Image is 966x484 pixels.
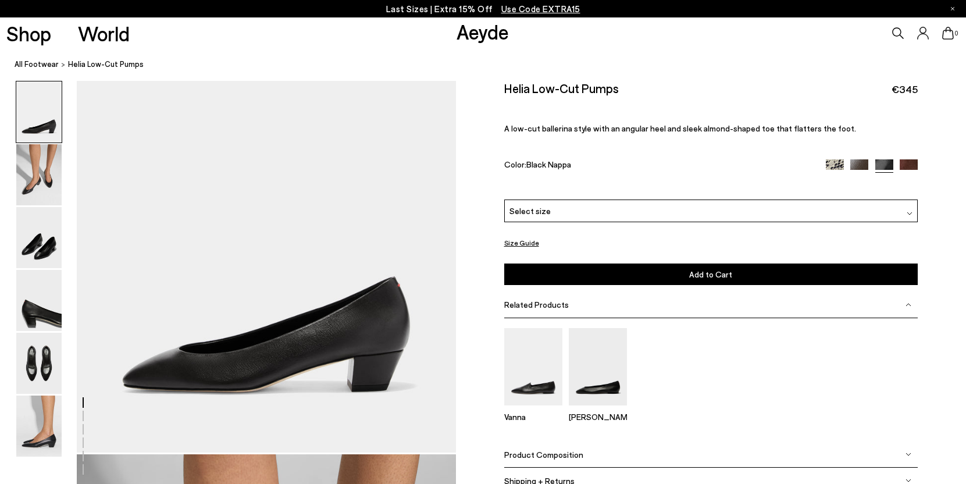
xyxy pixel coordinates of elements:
[504,412,562,422] p: Vanna
[906,452,911,458] img: svg%3E
[906,478,911,484] img: svg%3E
[16,333,62,394] img: Helia Low-Cut Pumps - Image 5
[15,49,966,81] nav: breadcrumb
[78,23,130,44] a: World
[386,2,580,16] p: Last Sizes | Extra 15% Off
[907,211,912,216] img: svg%3E
[504,123,918,133] p: A low-cut ballerina style with an angular heel and sleek almond-shaped toe that flatters the foot.
[457,19,509,44] a: Aeyde
[504,328,562,405] img: Vanna Almond-Toe Loafers
[16,396,62,457] img: Helia Low-Cut Pumps - Image 6
[16,81,62,143] img: Helia Low-Cut Pumps - Image 1
[689,269,732,279] span: Add to Cart
[942,27,954,40] a: 0
[504,81,619,95] h2: Helia Low-Cut Pumps
[504,398,562,422] a: Vanna Almond-Toe Loafers Vanna
[569,398,627,422] a: Ellie Almond-Toe Flats [PERSON_NAME]
[569,412,627,422] p: [PERSON_NAME]
[16,144,62,205] img: Helia Low-Cut Pumps - Image 2
[15,58,59,70] a: All Footwear
[6,23,51,44] a: Shop
[906,302,911,308] img: svg%3E
[504,450,583,460] span: Product Composition
[892,82,918,97] span: €345
[504,160,812,173] div: Color:
[501,3,580,14] span: Navigate to /collections/ss25-final-sizes
[16,207,62,268] img: Helia Low-Cut Pumps - Image 3
[504,236,539,250] button: Size Guide
[954,30,960,37] span: 0
[526,160,571,170] span: Black Nappa
[68,58,144,70] span: Helia Low-Cut Pumps
[569,328,627,405] img: Ellie Almond-Toe Flats
[504,300,569,309] span: Related Products
[509,205,551,217] span: Select size
[16,270,62,331] img: Helia Low-Cut Pumps - Image 4
[504,264,918,285] button: Add to Cart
